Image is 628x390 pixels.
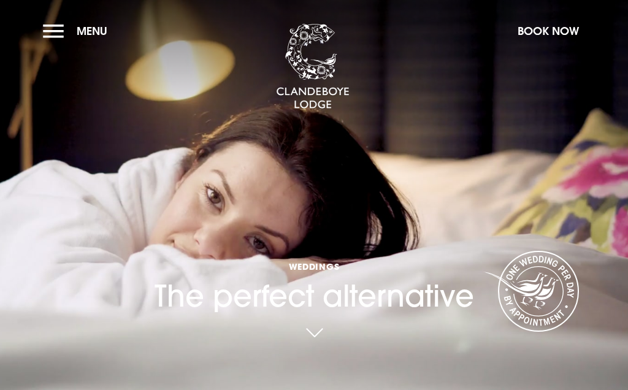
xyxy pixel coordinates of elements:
[155,261,474,272] span: Weddings
[77,24,107,38] span: Menu
[155,212,474,314] h1: The perfect alternative
[511,18,585,44] button: Book Now
[43,18,113,44] button: Menu
[276,24,350,110] img: Clandeboye Lodge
